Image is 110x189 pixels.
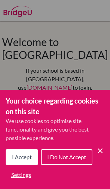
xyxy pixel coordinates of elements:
h3: Your choice regarding cookies on this site [6,95,104,117]
button: I Accept [6,149,38,165]
button: Settings [6,168,37,182]
span: I Accept [12,154,32,160]
button: I Do Not Accept [41,149,92,165]
span: I Do Not Accept [47,154,86,160]
p: We use cookies to optimise site functionality and give you the best possible experience. [6,117,104,142]
button: Save and close [96,146,104,155]
span: Settings [11,171,31,178]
